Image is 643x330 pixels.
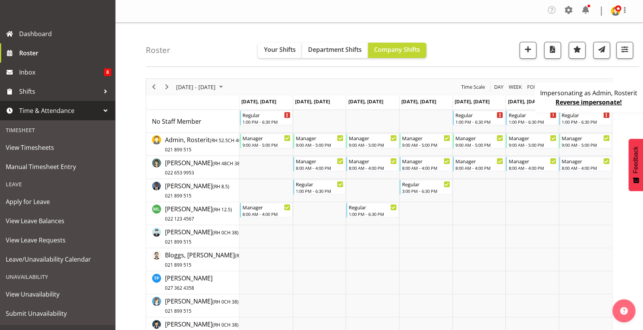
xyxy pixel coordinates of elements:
[584,82,610,92] span: calendar
[165,192,191,199] span: 021 899 515
[583,82,611,92] button: Month
[165,182,229,199] span: [PERSON_NAME]
[508,142,556,148] div: 9:00 AM - 5:00 PM
[540,88,637,98] p: Impersonating as Admin, Rosterit
[544,42,561,59] button: Download a PDF of the roster according to the set date range.
[146,133,239,156] td: Admin, Rosterit resource
[165,251,261,269] span: Bloggs, [PERSON_NAME]
[455,142,503,148] div: 9:00 AM - 5:00 PM
[506,111,558,125] div: No Staff Member"s event - Regular Begin From Saturday, September 6, 2025 at 1:00:00 PM GMT+12:00 ...
[2,176,113,192] div: Leave
[214,160,227,167] span: RH 48
[19,47,111,59] span: Roster
[526,82,556,92] span: Fortnight
[293,157,346,171] div: Doe, Jane"s event - Manager Begin From Tuesday, September 2, 2025 at 8:00:00 AM GMT+12:00 Ends At...
[6,289,109,300] span: View Unavailability
[165,169,194,176] span: 022 653 9953
[213,206,232,213] span: ( )
[175,82,226,92] button: September 01 - 07, 2025
[165,308,191,314] span: 021 899 515
[402,142,450,148] div: 9:00 AM - 5:00 PM
[6,142,109,153] span: View Timesheets
[346,134,399,148] div: Admin, Rosterit"s event - Manager Begin From Wednesday, September 3, 2025 at 9:00:00 AM GMT+12:00...
[508,134,556,142] div: Manager
[213,160,241,167] span: ( CH 38)
[165,204,232,223] a: [PERSON_NAME](RH 12.5)022 123 4567
[559,82,580,92] button: Timeline Month
[165,181,229,200] a: [PERSON_NAME](RH 8.5)021 899 515
[562,119,610,125] div: 1:00 PM - 6:30 PM
[152,117,201,126] span: No Staff Member
[242,211,290,217] div: 8:00 AM - 4:00 PM
[519,42,536,59] button: Add a new shift
[6,308,109,319] span: Submit Unavailability
[628,139,643,191] button: Feedback - Show survey
[242,119,290,125] div: 1:00 PM - 6:30 PM
[399,157,452,171] div: Doe, Jane"s event - Manager Begin From Thursday, September 4, 2025 at 8:00:00 AM GMT+12:00 Ends A...
[165,216,194,222] span: 022 123 4567
[453,111,505,125] div: No Staff Member"s event - Regular Begin From Friday, September 5, 2025 at 1:00:00 PM GMT+12:00 En...
[296,180,344,188] div: Regular
[19,28,111,40] span: Dashboard
[374,45,420,54] span: Company Shifts
[556,98,622,106] a: Reverse impersonate!
[175,82,216,92] span: [DATE] - [DATE]
[6,161,109,172] span: Manual Timesheet Entry
[6,196,109,207] span: Apply for Leave
[213,183,229,190] span: ( )
[402,180,450,188] div: Regular
[2,285,113,304] a: View Unavailability
[240,111,292,125] div: No Staff Member"s event - Regular Begin From Monday, September 1, 2025 at 1:00:00 PM GMT+12:00 En...
[242,111,290,119] div: Regular
[165,274,213,292] a: [PERSON_NAME]027 362 4358
[295,98,330,105] span: [DATE], [DATE]
[293,134,346,148] div: Admin, Rosterit"s event - Manager Begin From Tuesday, September 2, 2025 at 9:00:00 AM GMT+12:00 E...
[632,146,639,173] span: Feedback
[346,157,399,171] div: Doe, Jane"s event - Manager Begin From Wednesday, September 3, 2025 at 8:00:00 AM GMT+12:00 Ends ...
[146,46,170,55] h4: Roster
[508,82,523,92] span: Week
[508,82,523,92] button: Timeline Week
[211,137,228,144] span: RH 52.5
[460,82,486,92] button: Time Scale
[402,165,450,171] div: 8:00 AM - 4:00 PM
[19,86,100,97] span: Shifts
[160,79,173,95] div: Next
[6,254,109,265] span: Leave/Unavailability Calendar
[349,211,397,217] div: 1:00 PM - 6:30 PM
[562,134,610,142] div: Manager
[506,134,558,148] div: Admin, Rosterit"s event - Manager Begin From Saturday, September 6, 2025 at 9:00:00 AM GMT+12:00 ...
[6,215,109,227] span: View Leave Balances
[2,231,113,250] a: View Leave Requests
[506,157,558,171] div: Doe, Jane"s event - Manager Begin From Saturday, September 6, 2025 at 8:00:00 AM GMT+12:00 Ends A...
[620,307,628,315] img: help-xxl-2.png
[508,111,556,119] div: Regular
[562,111,610,119] div: Regular
[165,205,232,222] span: [PERSON_NAME]
[453,134,505,148] div: Admin, Rosterit"s event - Manager Begin From Friday, September 5, 2025 at 9:00:00 AM GMT+12:00 En...
[165,274,213,292] span: [PERSON_NAME]
[2,157,113,176] a: Manual Timesheet Entry
[308,45,362,54] span: Department Shifts
[349,142,397,148] div: 9:00 AM - 5:00 PM
[562,157,610,165] div: Manager
[296,134,344,142] div: Manager
[296,188,344,194] div: 1:00 PM - 6:30 PM
[235,252,261,259] span: ( CH 38)
[296,157,344,165] div: Manager
[146,248,239,271] td: Bloggs, Joe resource
[2,211,113,231] a: View Leave Balances
[2,250,113,269] a: Leave/Unavailability Calendar
[165,285,194,291] span: 027 362 4358
[559,111,612,125] div: No Staff Member"s event - Regular Begin From Sunday, September 7, 2025 at 1:00:00 PM GMT+12:00 En...
[146,156,239,179] td: Doe, Jane resource
[349,134,397,142] div: Manager
[147,79,160,95] div: Previous
[152,117,201,126] a: No Staff Member
[401,98,436,105] span: [DATE], [DATE]
[493,82,505,92] button: Timeline Day
[453,157,505,171] div: Doe, Jane"s event - Manager Begin From Friday, September 5, 2025 at 8:00:00 AM GMT+12:00 Ends At ...
[559,157,612,171] div: Doe, Jane"s event - Manager Begin From Sunday, September 7, 2025 at 8:00:00 AM GMT+12:00 Ends At ...
[526,82,556,92] button: Fortnight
